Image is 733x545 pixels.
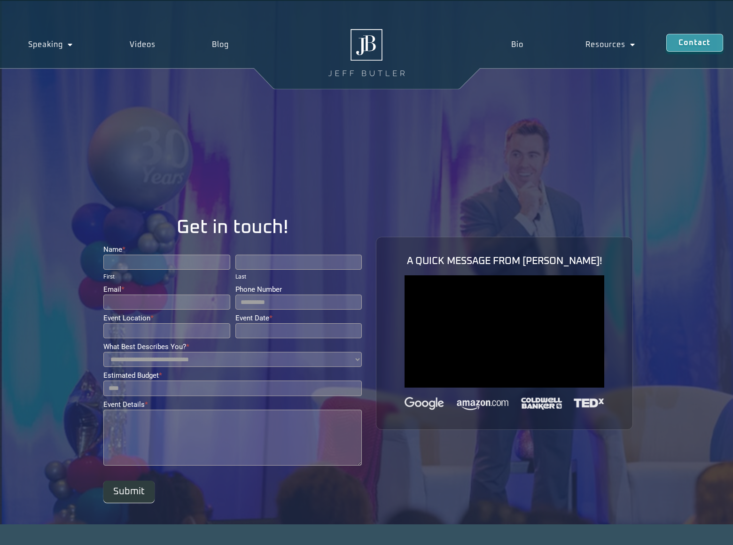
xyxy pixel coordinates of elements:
div: Last [235,272,362,281]
a: Bio [480,34,554,55]
span: Contact [678,39,710,47]
h1: A QUICK MESSAGE FROM [PERSON_NAME]! [405,256,604,266]
label: Event Location [103,315,230,323]
label: What Best Describes You? [103,343,362,352]
button: Submit [103,481,155,503]
label: Name [103,246,230,255]
nav: Menu [480,34,666,55]
label: Event Date [235,315,362,323]
label: Estimated Budget [103,372,362,381]
a: Blog [184,34,257,55]
a: Videos [101,34,183,55]
div: First [103,272,230,281]
a: Resources [554,34,666,55]
label: Email [103,286,230,295]
label: Event Details [103,401,362,410]
a: Contact [666,34,723,52]
iframe: vimeo Video Player [405,275,604,388]
h1: Get in touch! [103,218,362,237]
label: Phone Number [235,286,362,295]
